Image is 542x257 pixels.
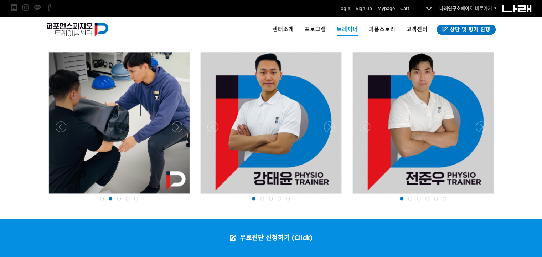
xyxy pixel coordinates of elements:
span: 프로그램 [305,26,326,32]
a: 퍼폼스토리 [363,17,401,42]
a: 센터소개 [267,17,299,42]
span: 센터소개 [273,26,294,32]
a: 트레이너 [331,17,363,42]
span: 트레이너 [337,24,358,36]
span: 고객센터 [406,26,428,32]
a: 프로그램 [299,17,331,42]
span: 상담 및 평가 진행 [448,26,490,33]
span: 퍼폼스토리 [369,26,396,32]
a: Sign up [356,5,372,12]
a: Login [338,5,350,12]
a: 상담 및 평가 진행 [437,25,496,35]
a: 무료진단 신청하기 (Click) [223,219,320,257]
a: 고객센터 [401,17,433,42]
a: 나래연구소페이지 바로가기 > [439,6,496,11]
a: Cart [400,5,409,12]
strong: 나래연구소 [439,6,461,11]
a: Mypage [377,5,395,12]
